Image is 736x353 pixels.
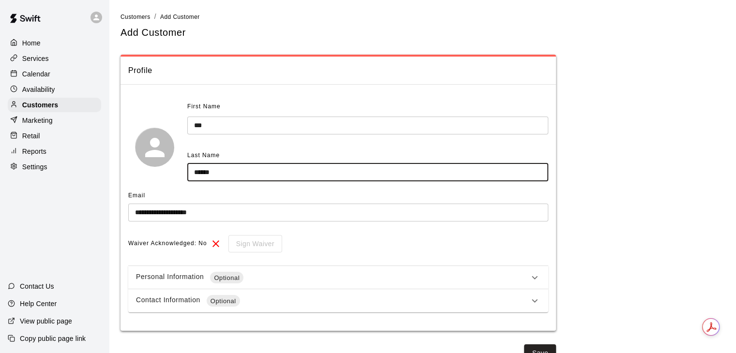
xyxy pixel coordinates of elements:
div: Personal InformationOptional [128,266,548,289]
p: Marketing [22,116,53,125]
a: Retail [8,129,101,143]
h5: Add Customer [120,26,186,39]
a: Calendar [8,67,101,81]
a: Customers [8,98,101,112]
span: Optional [207,296,240,306]
div: Contact Information [136,295,529,307]
p: Customers [22,100,58,110]
p: Copy public page link [20,334,86,343]
p: Calendar [22,69,50,79]
a: Customers [120,13,150,20]
span: Profile [128,64,548,77]
a: Settings [8,160,101,174]
span: Optional [210,273,243,283]
li: / [154,12,156,22]
div: Personal Information [136,272,529,283]
a: Availability [8,82,101,97]
p: Home [22,38,41,48]
a: Services [8,51,101,66]
a: Reports [8,144,101,159]
span: Add Customer [160,14,200,20]
p: Help Center [20,299,57,309]
a: Home [8,36,101,50]
div: Contact InformationOptional [128,289,548,312]
p: Retail [22,131,40,141]
p: Contact Us [20,281,54,291]
span: Last Name [187,152,220,159]
p: View public page [20,316,72,326]
span: Customers [120,14,150,20]
p: Services [22,54,49,63]
span: Waiver Acknowledged: No [128,236,207,251]
span: Email [128,192,145,199]
div: To sign waivers in admin, this feature must be enabled in general settings [222,235,282,253]
p: Availability [22,85,55,94]
a: Marketing [8,113,101,128]
p: Reports [22,147,46,156]
p: Settings [22,162,47,172]
nav: breadcrumb [120,12,724,22]
span: First Name [187,99,221,115]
